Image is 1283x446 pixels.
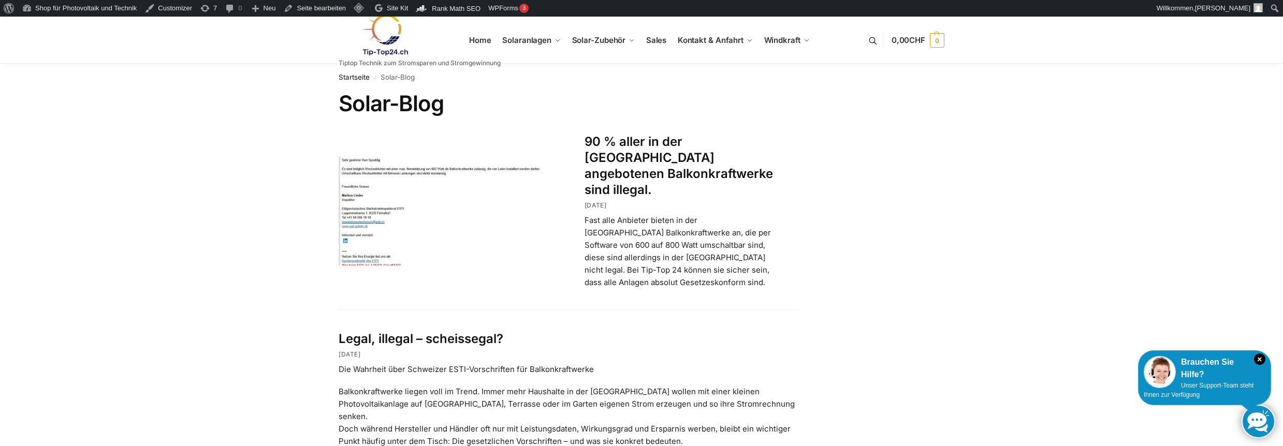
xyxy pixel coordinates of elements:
[892,35,925,45] span: 0,00
[1144,382,1253,398] span: Unser Support-Team steht Ihnen zur Verfügung
[646,35,667,45] span: Sales
[502,35,551,45] span: Solaranlagen
[519,4,529,13] div: 3
[585,134,773,198] a: 90 % aller in der [GEOGRAPHIC_DATA] angebotenen Balkonkraftwerke sind illegal.
[339,73,370,81] a: Startseite
[585,201,607,209] time: [DATE]
[339,331,503,346] a: Legal, illegal – scheissegal?
[432,5,480,12] span: Rank Math SEO
[641,17,670,64] a: Sales
[760,17,814,64] a: Windkraft
[572,35,626,45] span: Solar-Zubehör
[339,14,429,56] img: Solaranlagen, Speicheranlagen und Energiesparprodukte
[892,17,944,65] nav: Cart contents
[370,73,381,82] span: /
[1254,353,1265,365] i: Schließen
[764,35,800,45] span: Windkraft
[339,91,799,116] h1: Solar-Blog
[892,25,944,56] a: 0,00CHF 0
[567,17,639,64] a: Solar-Zubehör
[585,214,774,289] p: Fast alle Anbieter bieten in der [GEOGRAPHIC_DATA] Balkonkraftwerke an, die per Software von 600 ...
[387,4,408,12] span: Site Kit
[673,17,757,64] a: Kontakt & Anfahrt
[498,17,565,64] a: Solaranlagen
[909,35,925,45] span: CHF
[930,33,944,48] span: 0
[339,64,944,91] nav: Breadcrumb
[339,350,361,358] time: [DATE]
[1253,3,1263,12] img: Benutzerbild von Rupert Spoddig
[339,363,799,376] p: Die Wahrheit über Schweizer ESTI-Vorschriften für Balkonkraftwerke
[1144,356,1176,388] img: Customer service
[339,60,501,66] p: Tiptop Technik zum Stromsparen und Stromgewinnung
[1144,356,1265,381] div: Brauchen Sie Hilfe?
[1195,4,1250,12] span: [PERSON_NAME]
[678,35,743,45] span: Kontakt & Anfahrt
